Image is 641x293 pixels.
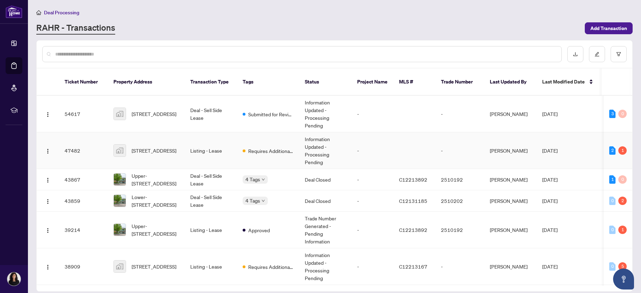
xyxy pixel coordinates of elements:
span: [DATE] [542,147,558,154]
span: Upper-[STREET_ADDRESS] [132,172,179,187]
a: RAHR - Transactions [36,22,115,35]
td: [PERSON_NAME] [484,190,537,212]
button: Logo [42,224,53,235]
span: [DATE] [542,263,558,270]
th: Last Modified Date [537,68,599,96]
td: 2510202 [435,190,484,212]
span: Requires Additional Docs [248,147,294,155]
img: Logo [45,112,51,117]
td: - [435,132,484,169]
th: MLS # [393,68,435,96]
td: Deal Closed [299,190,352,212]
span: Deal Processing [44,9,79,16]
span: Requires Additional Docs [248,263,294,271]
td: - [352,248,393,285]
img: thumbnail-img [114,174,126,185]
span: 4 Tags [245,197,260,205]
div: 0 [609,226,616,234]
button: Logo [42,174,53,185]
span: [STREET_ADDRESS] [132,110,176,118]
img: Logo [45,228,51,233]
span: [DATE] [542,111,558,117]
span: Add Transaction [590,23,627,34]
button: Logo [42,108,53,119]
td: - [352,169,393,190]
img: thumbnail-img [114,224,126,236]
div: 1 [618,226,627,234]
td: [PERSON_NAME] [484,132,537,169]
th: Transaction Type [185,68,237,96]
td: - [352,96,393,132]
img: thumbnail-img [114,261,126,272]
td: Information Updated - Processing Pending [299,132,352,169]
button: download [567,46,583,62]
button: Add Transaction [585,22,633,34]
img: Logo [45,199,51,204]
span: home [36,10,41,15]
td: [PERSON_NAME] [484,248,537,285]
img: Profile Icon [7,272,21,286]
td: 38909 [59,248,108,285]
span: C12213167 [399,263,427,270]
img: thumbnail-img [114,108,126,120]
div: 0 [609,197,616,205]
td: Listing - Lease [185,132,237,169]
button: edit [589,46,605,62]
button: Logo [42,195,53,206]
span: Last Modified Date [542,78,585,86]
span: [DATE] [542,227,558,233]
img: Logo [45,264,51,270]
td: Trade Number Generated - Pending Information [299,212,352,248]
span: Approved [248,226,270,234]
span: download [573,52,578,57]
td: 43859 [59,190,108,212]
button: Logo [42,261,53,272]
img: logo [6,5,22,18]
span: Submitted for Review [248,110,294,118]
td: Deal Closed [299,169,352,190]
td: Deal - Sell Side Lease [185,169,237,190]
td: 2510192 [435,212,484,248]
td: Listing - Lease [185,212,237,248]
img: Logo [45,148,51,154]
span: C12213892 [399,227,427,233]
img: Logo [45,177,51,183]
td: - [435,96,484,132]
span: edit [595,52,599,57]
td: Listing - Lease [185,248,237,285]
td: - [352,212,393,248]
div: 0 [609,262,616,271]
span: [DATE] [542,198,558,204]
th: Trade Number [435,68,484,96]
div: 0 [618,110,627,118]
span: 4 Tags [245,175,260,183]
div: 1 [618,146,627,155]
th: Project Name [352,68,393,96]
div: 1 [609,175,616,184]
div: 2 [618,197,627,205]
th: Tags [237,68,299,96]
td: [PERSON_NAME] [484,96,537,132]
td: [PERSON_NAME] [484,169,537,190]
th: Property Address [108,68,185,96]
th: Status [299,68,352,96]
button: Logo [42,145,53,156]
td: Deal - Sell Side Lease [185,96,237,132]
td: 2510192 [435,169,484,190]
div: 2 [609,146,616,155]
td: Deal - Sell Side Lease [185,190,237,212]
span: down [261,199,265,203]
td: Information Updated - Processing Pending [299,248,352,285]
td: - [435,248,484,285]
td: [PERSON_NAME] [484,212,537,248]
span: filter [616,52,621,57]
span: Lower-[STREET_ADDRESS] [132,193,179,208]
td: Information Updated - Processing Pending [299,96,352,132]
button: filter [611,46,627,62]
span: Upper-[STREET_ADDRESS] [132,222,179,237]
span: down [261,178,265,181]
span: C12131185 [399,198,427,204]
div: 3 [609,110,616,118]
span: C12213892 [399,176,427,183]
td: - [352,132,393,169]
